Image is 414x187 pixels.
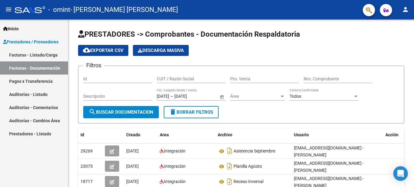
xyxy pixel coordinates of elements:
span: [EMAIL_ADDRESS][DOMAIN_NAME] - [PERSON_NAME] [294,161,364,173]
span: 29269 [80,148,93,153]
span: Exportar CSV [83,48,123,53]
datatable-header-cell: Id [78,128,102,141]
span: Area [160,132,169,137]
span: Receso Invernal [234,179,263,184]
span: [EMAIL_ADDRESS][DOMAIN_NAME] - [PERSON_NAME] [294,145,364,157]
span: Buscar Documentacion [89,109,153,115]
span: Prestadores / Proveedores [3,38,59,45]
span: Área [230,94,280,99]
span: Integración [164,148,186,153]
span: Usuario [294,132,309,137]
datatable-header-cell: Archivo [215,128,291,141]
span: Acción [385,132,398,137]
i: Descargar documento [226,146,234,156]
mat-icon: search [89,108,96,116]
mat-icon: cloud_download [83,46,90,54]
button: Exportar CSV [78,45,128,56]
span: [DATE] [126,148,139,153]
app-download-masive: Descarga masiva de comprobantes (adjuntos) [133,45,189,56]
span: Todos [290,94,301,99]
span: Archivo [218,132,232,137]
datatable-header-cell: Creado [124,128,157,141]
input: Fecha fin [174,94,204,99]
mat-icon: person [402,6,409,13]
mat-icon: menu [5,6,12,13]
datatable-header-cell: Area [157,128,215,141]
span: Descarga Masiva [138,48,184,53]
h3: Filtros [83,61,104,70]
span: – [170,94,173,99]
i: Descargar documento [226,161,234,171]
span: Asistencia Septiembre [234,149,275,154]
span: [DATE] [126,164,139,169]
span: Creado [126,132,140,137]
div: Open Intercom Messenger [393,166,408,181]
span: Borrar Filtros [169,109,213,115]
span: 23075 [80,164,93,169]
span: - [PERSON_NAME] [PERSON_NAME] [70,3,178,16]
datatable-header-cell: Acción [383,128,413,141]
span: Inicio [3,25,19,32]
span: [DATE] [126,179,139,184]
span: Integración [164,179,186,184]
span: - omint [48,3,70,16]
button: Buscar Documentacion [83,106,159,118]
span: Planilla Agosto [234,164,262,169]
span: Integración [164,164,186,169]
datatable-header-cell: Usuario [291,128,383,141]
button: Descarga Masiva [133,45,189,56]
i: Descargar documento [226,177,234,186]
button: Open calendar [219,94,225,100]
button: Borrar Filtros [164,106,219,118]
mat-icon: delete [169,108,177,116]
span: Id [80,132,84,137]
input: Fecha inicio [157,94,169,99]
span: 18717 [80,179,93,184]
span: PRESTADORES -> Comprobantes - Documentación Respaldatoria [78,30,300,38]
